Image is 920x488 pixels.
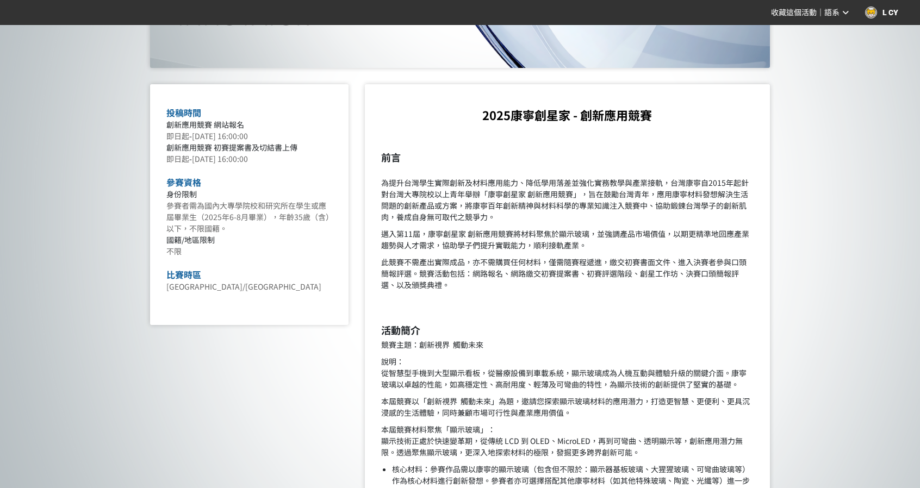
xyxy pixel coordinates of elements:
[381,424,754,458] p: 本屆競賽材料聚焦「顯示玻璃」： 顯示技術正處於快速變革期，從傳統 LCD 到 OLED、MicroLED，再到可彎曲、透明顯示等，創新應用潛力無限。透過聚焦顯示玻璃，更深入地探索材料的極限，發掘...
[482,106,652,123] strong: 2025康寧創星家 - 創新應用競賽
[381,228,754,251] p: 邁入第11屆，康寧創星家 創新應用競賽將材料聚焦於顯示玻璃，並強調產品市場價值，以期更精準地回應產業趨勢與人才需求，協助學子們提升實戰能力，順利接軌產業。
[166,142,297,153] span: 創新應用競賽 初賽提案書及切結書上傳
[192,153,248,164] span: [DATE] 16:00:00
[166,106,201,119] span: 投稿時間
[166,200,330,234] span: 參賽者需為國內大專學院校和研究所在學生或應屆畢業生（2025年6-8月畢業），年齡35歲（含）以下，不限國籍。
[381,396,754,418] p: 本屆競賽以「創新視界 觸動未來」為題，邀請您探索顯示玻璃材料的應用潛力，打造更智慧、更便利、更具沉浸感的生活體驗，同時兼顧市場可行性與產業應用價值。
[166,130,189,141] span: 即日起
[381,356,754,390] p: 說明： 從智慧型手機到大型顯示看板，從醫療設備到車載系統，顯示玻璃成為人機互動與體驗升級的關鍵介面。康寧玻璃以卓越的性能，如高穩定性、高耐用度、輕薄及可彎曲的特性，為顯示技術的創新提供了堅實的基礎。
[166,119,244,130] span: 創新應用競賽 網站報名
[166,268,201,281] span: 比賽時區
[166,153,189,164] span: 即日起
[381,323,420,337] strong: 活動簡介
[192,130,248,141] span: [DATE] 16:00:00
[381,339,754,351] p: 競賽主題：創新視界 觸動未來
[166,189,197,199] span: 身份限制
[381,150,401,164] strong: 前言
[166,176,201,189] span: 參賽資格
[771,8,817,17] span: 收藏這個活動
[189,130,192,141] span: -
[817,7,824,18] span: ｜
[166,281,321,292] span: [GEOGRAPHIC_DATA]/[GEOGRAPHIC_DATA]
[381,166,754,223] p: 為提升台灣學生實際創新及材料應用能力、降低學用落差並強化實務教學與產業接軌，台灣康寧自2015年起針對台灣大專院校以上青年舉辦「康寧創星家 創新應用競賽」，旨在鼓勵台灣青年，應用康寧材料發想解決...
[824,8,840,17] span: 語系
[189,153,192,164] span: -
[166,234,215,245] span: 國籍/地區限制
[381,256,754,291] p: 此競賽不需產出實際成品，亦不需購買任何材料，僅需隨賽程遞進，繳交初賽書面文件、進入決賽者參與口頭簡報評選。競賽活動包括：網路報名、網路繳交初賽提案書、初賽評選階段、創星工作坊、決賽口頭簡報評選、...
[166,246,182,256] span: 不限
